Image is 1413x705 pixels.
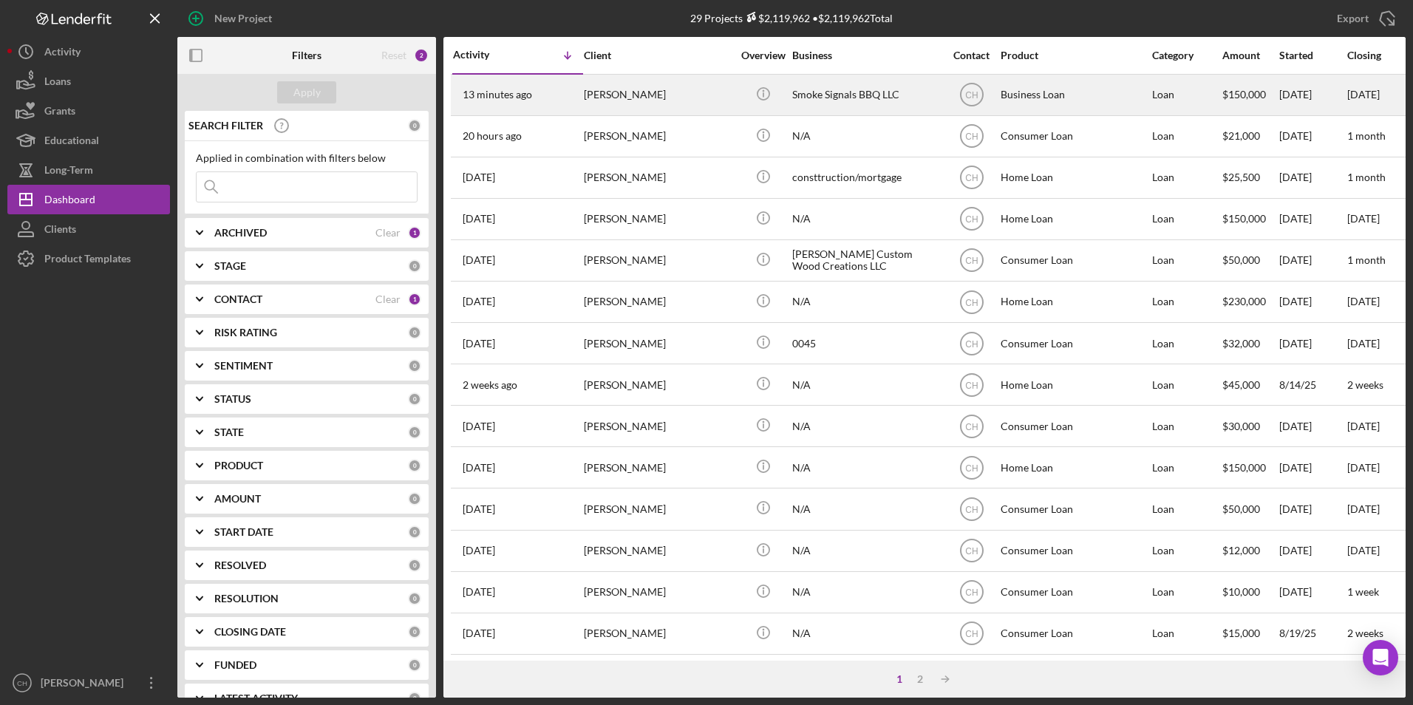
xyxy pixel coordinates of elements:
text: CH [965,463,978,473]
div: Reset [381,50,406,61]
div: [PERSON_NAME] [584,406,732,446]
time: 2025-08-22 19:36 [463,545,495,556]
div: [PERSON_NAME] [584,448,732,487]
div: N/A [792,573,940,612]
time: [DATE] [1347,503,1380,515]
div: Loan [1152,324,1221,363]
span: $15,000 [1222,627,1260,639]
div: Activity [44,37,81,70]
b: FUNDED [214,659,256,671]
div: Amount [1222,50,1278,61]
div: Educational [44,126,99,159]
div: 0 [408,525,421,539]
div: Consumer Loan [1001,324,1148,363]
div: N/A [792,365,940,404]
time: 2025-08-27 19:11 [463,503,495,515]
b: CONTACT [214,293,262,305]
div: N/A [792,614,940,653]
b: CLOSING DATE [214,626,286,638]
div: 0 [408,658,421,672]
b: SENTIMENT [214,360,273,372]
time: 2025-09-11 18:17 [463,338,495,350]
div: N/A [792,117,940,156]
div: 0 [408,492,421,505]
time: [DATE] [1347,212,1380,225]
div: N/A [792,200,940,239]
b: STAGE [214,260,246,272]
div: 0 [408,625,421,638]
button: Long-Term [7,155,170,185]
button: Dashboard [7,185,170,214]
div: N/A [792,406,940,446]
div: Loan [1152,117,1221,156]
b: PRODUCT [214,460,263,471]
div: 1 [408,226,421,239]
div: [DATE] [1279,282,1346,321]
time: [DATE] [1347,88,1380,101]
div: [DATE] [1279,117,1346,156]
div: Consumer Loan [1001,241,1148,280]
span: $21,000 [1222,129,1260,142]
time: 2025-09-01 11:51 [463,379,517,391]
div: Smoke Signals BBQ LLC [792,75,940,115]
b: AMOUNT [214,493,261,505]
time: [DATE] [1347,420,1380,432]
div: 0 [408,559,421,572]
b: ARCHIVED [214,227,267,239]
div: Loan [1152,531,1221,571]
time: 2025-08-28 17:26 [463,420,495,432]
button: Grants [7,96,170,126]
div: 0 [408,392,421,406]
time: 1 week [1347,585,1379,598]
text: CH [965,338,978,349]
div: 0 [408,359,421,372]
div: 29 Projects • $2,119,962 Total [690,12,893,24]
div: Home Loan [1001,200,1148,239]
time: 2025-09-15 20:36 [463,171,495,183]
div: Business [792,50,940,61]
time: 1 month [1347,253,1386,266]
button: CH[PERSON_NAME] [7,668,170,698]
time: 2 weeks [1347,378,1383,391]
time: 2025-08-27 23:13 [463,462,495,474]
div: Loan [1152,75,1221,115]
div: Clear [375,227,401,239]
span: $10,000 [1222,585,1260,598]
div: 1 [408,293,421,306]
div: Clients [44,214,76,248]
b: RISK RATING [214,327,277,338]
button: Clients [7,214,170,244]
div: [PERSON_NAME] [584,282,732,321]
b: RESOLVED [214,559,266,571]
div: Consumer Loan [1001,406,1148,446]
div: Overview [735,50,791,61]
button: Educational [7,126,170,155]
div: [PERSON_NAME] [584,324,732,363]
div: 2 [414,48,429,63]
div: [DATE] [1279,406,1346,446]
div: 0045 [792,324,940,363]
div: Loan [1152,158,1221,197]
div: 0 [408,426,421,439]
div: Applied in combination with filters below [196,152,418,164]
a: Activity [7,37,170,67]
time: 2025-09-12 16:04 [463,254,495,266]
div: Loans [44,67,71,100]
div: Contact [944,50,999,61]
div: [DATE] [1279,655,1346,695]
b: STATUS [214,393,251,405]
div: [PERSON_NAME] [584,158,732,197]
div: Consumer Loan [1001,531,1148,571]
div: [PERSON_NAME] [584,489,732,528]
div: [DATE] [1279,200,1346,239]
time: 2025-08-20 05:13 [463,627,495,639]
div: Product Templates [44,244,131,277]
div: Product [1001,50,1148,61]
div: $2,119,962 [743,12,810,24]
div: Export [1337,4,1369,33]
b: RESOLUTION [214,593,279,604]
button: Apply [277,81,336,103]
div: N/A [792,489,940,528]
time: [DATE] [1347,295,1380,307]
